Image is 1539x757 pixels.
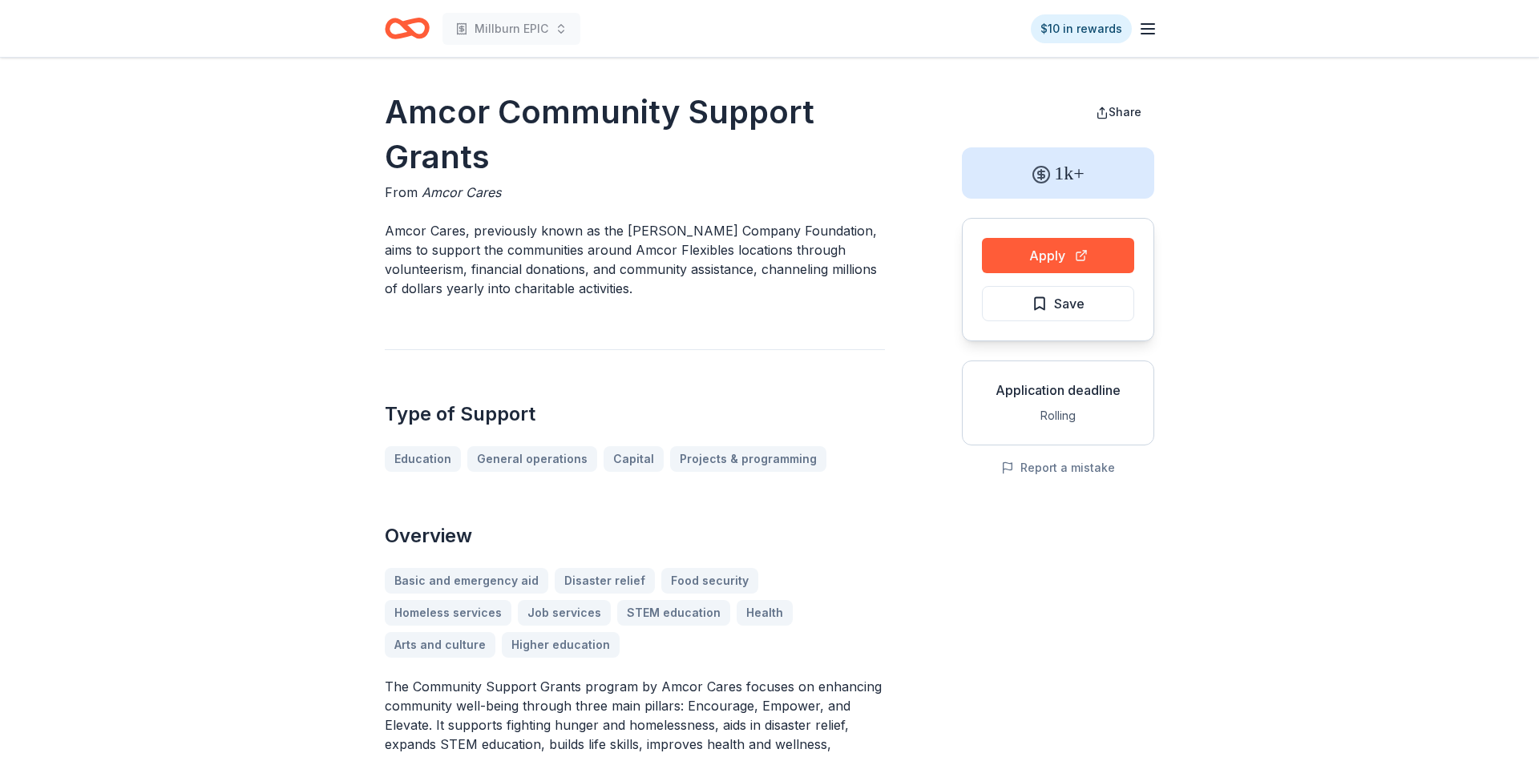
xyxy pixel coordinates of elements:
a: Capital [604,446,664,472]
a: $10 in rewards [1031,14,1132,43]
button: Share [1083,96,1154,128]
h1: Amcor Community Support Grants [385,90,885,179]
h2: Overview [385,523,885,549]
div: 1k+ [962,147,1154,199]
span: Share [1109,105,1141,119]
button: Save [982,286,1134,321]
span: Save [1054,293,1085,314]
div: Application deadline [976,381,1141,400]
button: Millburn EPIC [442,13,580,45]
span: Millburn EPIC [475,19,548,38]
div: From [385,183,885,202]
button: Apply [982,238,1134,273]
a: General operations [467,446,597,472]
p: Amcor Cares, previously known as the [PERSON_NAME] Company Foundation, aims to support the commun... [385,221,885,298]
a: Home [385,10,430,47]
h2: Type of Support [385,401,885,427]
div: Rolling [976,406,1141,425]
span: Amcor Cares [422,184,501,200]
a: Education [385,446,461,472]
a: Projects & programming [670,446,826,472]
button: Report a mistake [1001,458,1115,477]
